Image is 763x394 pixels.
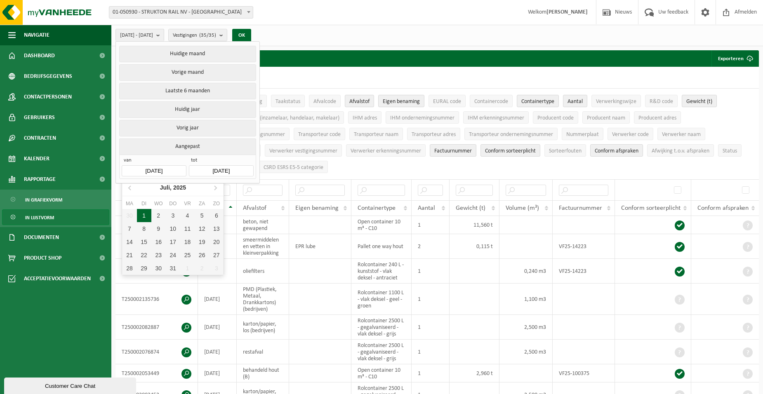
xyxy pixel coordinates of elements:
span: Vestigingen [173,29,216,42]
iframe: chat widget [4,376,138,394]
span: Eigen benaming [295,205,339,211]
td: T250002135736 [115,284,198,315]
button: EURAL codeEURAL code: Activate to sort [429,95,466,107]
span: In lijstvorm [25,210,54,225]
td: 11,560 t [450,216,499,234]
button: VerwerkingswijzeVerwerkingswijze: Activate to sort [591,95,641,107]
div: 28 [122,262,137,275]
count: (35/35) [199,33,216,38]
span: IHM naam (inzamelaar, handelaar, makelaar) [234,115,339,121]
button: Producent adresProducent adres: Activate to sort [634,111,681,124]
div: 23 [151,249,166,262]
span: Nummerplaat [566,131,599,138]
span: Verwerker code [612,131,649,138]
div: 1 [137,209,151,222]
div: za [195,199,209,208]
div: 25 [180,249,195,262]
span: R&D code [650,98,673,105]
button: TaakstatusTaakstatus: Activate to sort [271,95,305,107]
div: 26 [195,249,209,262]
button: SorteerfoutenSorteerfouten: Activate to sort [544,144,586,157]
div: 19 [195,235,209,249]
td: beton, niet gewapend [237,216,289,234]
span: 01-050930 - STRUKTON RAIL NV - MERELBEKE [109,6,253,19]
span: Producent naam [587,115,625,121]
td: T250002053449 [115,364,198,382]
a: In lijstvorm [2,209,109,225]
span: Contactpersonen [24,87,72,107]
div: 1 [180,262,195,275]
span: Containercode [474,98,508,105]
span: Producent adres [638,115,676,121]
button: Gewicht (t)Gewicht (t): Activate to sort [682,95,717,107]
span: Transporteur code [298,131,341,138]
td: [DATE] [198,315,237,340]
div: 5 [195,209,209,222]
a: In grafiekvorm [2,192,109,207]
td: EPR lube [289,234,351,259]
i: 2025 [173,185,186,190]
span: In grafiekvorm [25,192,62,208]
span: Contracten [24,128,56,148]
span: Verwerker vestigingsnummer [269,148,337,154]
span: IHM ondernemingsnummer [390,115,455,121]
span: Aantal [418,205,435,211]
button: Huidige maand [119,46,256,62]
span: Containertype [521,98,554,105]
span: IHM adres [353,115,377,121]
div: 2 [195,262,209,275]
span: Transporteur ondernemingsnummer [469,131,553,138]
button: ContainertypeContainertype: Activate to sort [517,95,559,107]
div: 11 [180,222,195,235]
button: Transporteur naamTransporteur naam: Activate to sort [349,128,403,140]
button: [DATE] - [DATE] [115,29,164,41]
button: CSRD ESRS E5-5 categorieCSRD ESRS E5-5 categorie: Activate to sort [259,161,328,173]
td: 2 [412,234,450,259]
span: Rapportage [24,169,56,190]
div: do [166,199,180,208]
span: Producent code [537,115,574,121]
div: 3 [209,262,224,275]
div: ma [122,199,137,208]
span: Gewicht (t) [456,205,485,211]
div: 12 [195,222,209,235]
span: Kalender [24,148,49,169]
span: Acceptatievoorwaarden [24,268,91,289]
span: Conform afspraken [595,148,638,154]
td: T250002076874 [115,340,198,364]
span: Afvalcode [313,98,336,105]
button: Eigen benamingEigen benaming: Activate to sort [378,95,424,107]
strong: [PERSON_NAME] [546,9,588,15]
td: Rolcontainer 2500 L - gegalvaniseerd - vlak deksel - grijs [351,315,412,340]
span: Verwerker erkenningsnummer [351,148,421,154]
div: 20 [209,235,224,249]
td: Rolcontainer 240 L - kunststof - vlak deksel - antraciet [351,259,412,284]
button: Producent naamProducent naam: Activate to sort [582,111,630,124]
td: Rolcontainer 2500 L - gegalvaniseerd - vlak deksel - grijs [351,340,412,364]
div: zo [209,199,224,208]
button: IHM erkenningsnummerIHM erkenningsnummer: Activate to sort [463,111,529,124]
td: 2,500 m3 [499,340,553,364]
td: 2,960 t [450,364,499,382]
button: Vestigingen(35/35) [168,29,227,41]
td: T250002082887 [115,315,198,340]
div: 8 [137,222,151,235]
td: oliefilters [237,259,289,284]
span: Status [723,148,737,154]
div: di [137,199,151,208]
td: restafval [237,340,289,364]
div: 13 [209,222,224,235]
button: AfvalstofAfvalstof: Activate to sort [345,95,374,107]
td: 0,240 m3 [499,259,553,284]
button: IHM ondernemingsnummerIHM ondernemingsnummer: Activate to sort [386,111,459,124]
div: 16 [151,235,166,249]
button: Conform afspraken : Activate to sort [590,144,643,157]
span: Navigatie [24,25,49,45]
button: AantalAantal: Activate to sort [563,95,587,107]
button: Conform sorteerplicht : Activate to sort [480,144,540,157]
div: 6 [209,209,224,222]
span: Aantal [568,98,583,105]
button: Transporteur codeTransporteur code: Activate to sort [294,128,345,140]
button: Exporteren [711,50,758,67]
